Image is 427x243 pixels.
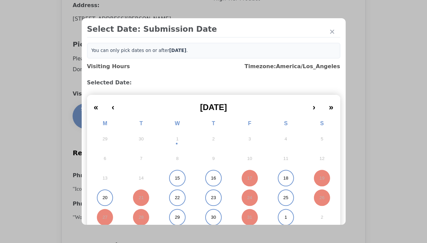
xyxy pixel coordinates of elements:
abbr: October 12, 2025 [320,156,325,162]
button: October 7, 2025 [123,149,159,168]
abbr: Wednesday [175,120,180,126]
abbr: September 30, 2025 [139,136,144,142]
button: October 1, 2025 [159,129,195,149]
abbr: October 14, 2025 [139,175,144,181]
abbr: October 6, 2025 [104,156,106,162]
h3: Visiting Hours [87,62,130,71]
button: October 30, 2025 [195,208,232,227]
abbr: October 4, 2025 [285,136,287,142]
span: [DATE] [200,103,227,112]
button: October 3, 2025 [232,129,268,149]
button: [DATE] [121,98,306,112]
abbr: October 23, 2025 [211,195,216,201]
button: October 13, 2025 [87,168,123,188]
button: ‹ [105,98,121,112]
abbr: October 11, 2025 [283,156,288,162]
abbr: Monday [103,120,107,126]
abbr: October 18, 2025 [283,175,288,181]
button: October 12, 2025 [304,149,340,168]
button: › [306,98,322,112]
abbr: October 30, 2025 [211,214,216,220]
button: October 14, 2025 [123,168,159,188]
b: [DATE] [169,48,186,53]
button: October 6, 2025 [87,149,123,168]
button: October 8, 2025 [159,149,195,168]
abbr: October 28, 2025 [139,214,144,220]
abbr: October 8, 2025 [176,156,179,162]
abbr: October 13, 2025 [103,175,108,181]
abbr: October 17, 2025 [247,175,252,181]
button: October 9, 2025 [195,149,232,168]
button: October 22, 2025 [159,188,195,208]
abbr: November 2, 2025 [321,214,323,220]
button: September 30, 2025 [123,129,159,149]
abbr: October 22, 2025 [175,195,180,201]
button: October 19, 2025 [304,168,340,188]
abbr: October 15, 2025 [175,175,180,181]
button: October 28, 2025 [123,208,159,227]
button: » [322,98,340,112]
button: October 15, 2025 [159,168,195,188]
abbr: Sunday [320,120,324,126]
abbr: Thursday [212,120,215,126]
abbr: October 24, 2025 [247,195,252,201]
button: November 1, 2025 [268,208,304,227]
h2: Select Date: Submission Date [87,24,340,34]
button: October 10, 2025 [232,149,268,168]
h3: Selected Date: [87,79,340,87]
div: You can only pick dates on or after . [87,43,340,58]
button: October 17, 2025 [232,168,268,188]
button: October 25, 2025 [268,188,304,208]
abbr: October 9, 2025 [212,156,215,162]
button: October 24, 2025 [232,188,268,208]
abbr: October 25, 2025 [283,195,288,201]
abbr: Friday [248,120,251,126]
abbr: October 16, 2025 [211,175,216,181]
button: October 29, 2025 [159,208,195,227]
button: October 11, 2025 [268,149,304,168]
button: October 5, 2025 [304,129,340,149]
abbr: October 2, 2025 [212,136,215,142]
button: October 2, 2025 [195,129,232,149]
abbr: October 21, 2025 [139,195,144,201]
abbr: November 1, 2025 [285,214,287,220]
button: October 26, 2025 [304,188,340,208]
button: October 18, 2025 [268,168,304,188]
button: September 29, 2025 [87,129,123,149]
abbr: October 7, 2025 [140,156,142,162]
abbr: Saturday [284,120,288,126]
abbr: September 29, 2025 [103,136,108,142]
abbr: October 31, 2025 [247,214,252,220]
button: October 20, 2025 [87,188,123,208]
button: October 23, 2025 [195,188,232,208]
abbr: Tuesday [139,120,143,126]
button: November 2, 2025 [304,208,340,227]
button: October 31, 2025 [232,208,268,227]
button: October 4, 2025 [268,129,304,149]
button: « [87,98,105,112]
abbr: October 1, 2025 [176,136,179,142]
abbr: October 10, 2025 [247,156,252,162]
abbr: October 27, 2025 [103,214,108,220]
h3: Timezone: America/Los_Angeles [245,62,340,71]
abbr: October 3, 2025 [248,136,251,142]
abbr: October 5, 2025 [321,136,323,142]
button: October 16, 2025 [195,168,232,188]
abbr: October 26, 2025 [320,195,325,201]
button: October 21, 2025 [123,188,159,208]
button: October 27, 2025 [87,208,123,227]
abbr: October 29, 2025 [175,214,180,220]
abbr: October 19, 2025 [320,175,325,181]
abbr: October 20, 2025 [103,195,108,201]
